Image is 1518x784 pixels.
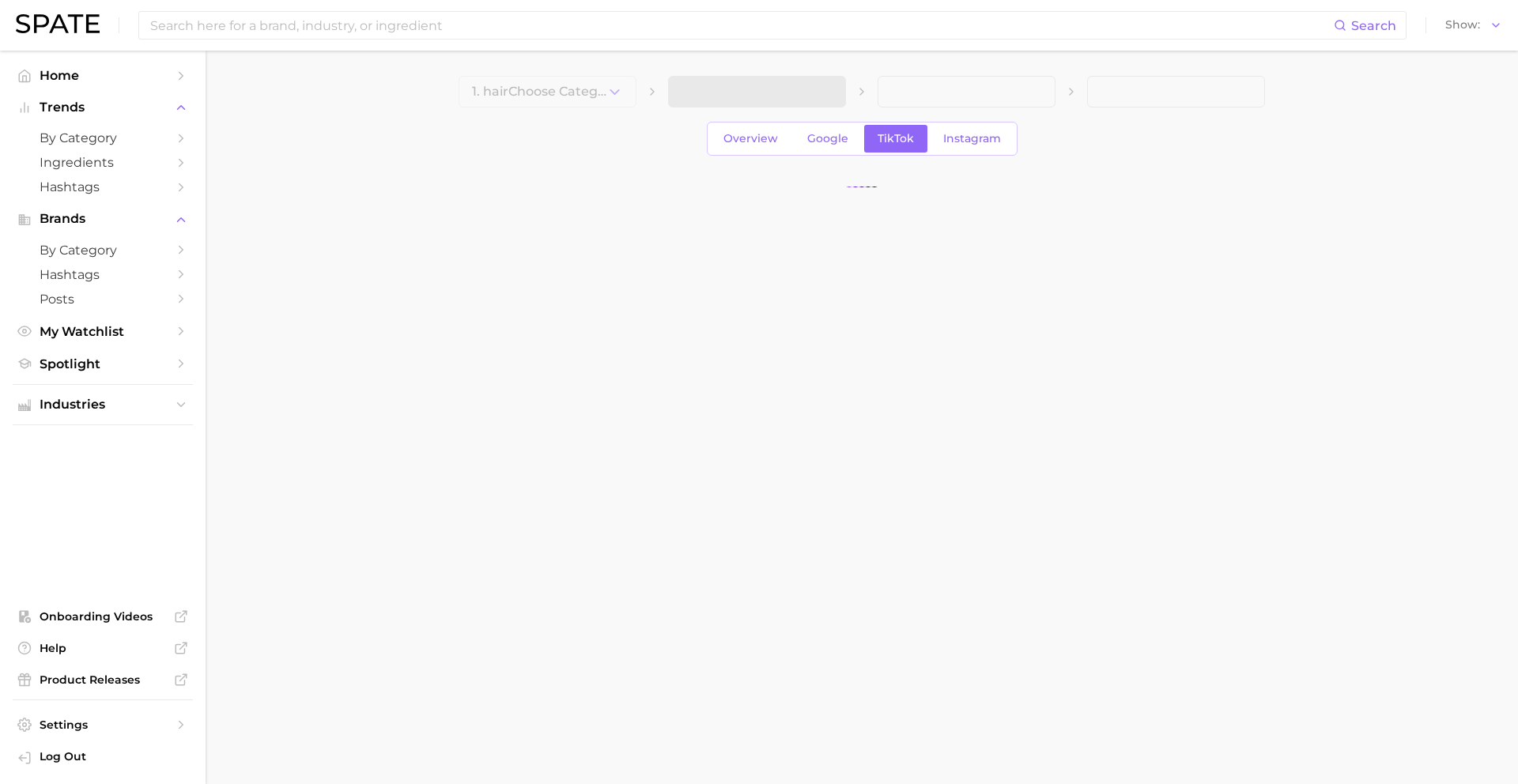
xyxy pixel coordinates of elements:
button: Industries [13,393,193,416]
span: Instagram [943,132,1001,145]
button: 1. hairChoose Category [459,76,636,107]
span: 1. hair Choose Category [472,85,606,99]
a: Home [13,63,193,88]
input: Search here for a brand, industry, or ingredient [149,12,1334,39]
a: Spotlight [13,352,193,376]
a: My Watchlist [13,319,193,344]
span: Brands [40,212,166,226]
span: by Category [40,243,166,258]
a: Log out. Currently logged in with e-mail mathilde@spate.nyc. [13,744,193,771]
span: Industries [40,398,166,412]
img: SPATE [16,14,100,33]
button: Show [1441,15,1506,36]
button: Trends [13,96,193,119]
a: by Category [13,126,193,150]
span: Trends [40,100,166,115]
span: by Category [40,130,166,145]
span: Settings [40,718,166,732]
a: Product Releases [13,668,193,692]
a: Help [13,636,193,660]
a: Overview [710,125,791,153]
span: Spotlight [40,356,166,371]
a: TikTok [864,125,927,153]
a: Hashtags [13,175,193,199]
span: Home [40,68,166,83]
a: Posts [13,287,193,311]
a: Ingredients [13,150,193,175]
span: Onboarding Videos [40,609,166,624]
span: Hashtags [40,179,166,194]
a: Google [794,125,862,153]
button: Brands [13,207,193,231]
span: Show [1445,21,1480,29]
a: by Category [13,238,193,262]
span: TikTok [878,132,914,145]
a: Instagram [930,125,1014,153]
span: Hashtags [40,267,166,282]
span: Google [807,132,848,145]
span: My Watchlist [40,324,166,339]
span: Help [40,641,166,655]
a: Onboarding Videos [13,605,193,628]
a: Settings [13,713,193,737]
span: Overview [723,132,778,145]
a: Hashtags [13,262,193,287]
span: Product Releases [40,673,166,687]
span: Ingredients [40,155,166,170]
span: Search [1351,18,1396,33]
span: Log Out [40,749,180,763]
span: Posts [40,292,166,307]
